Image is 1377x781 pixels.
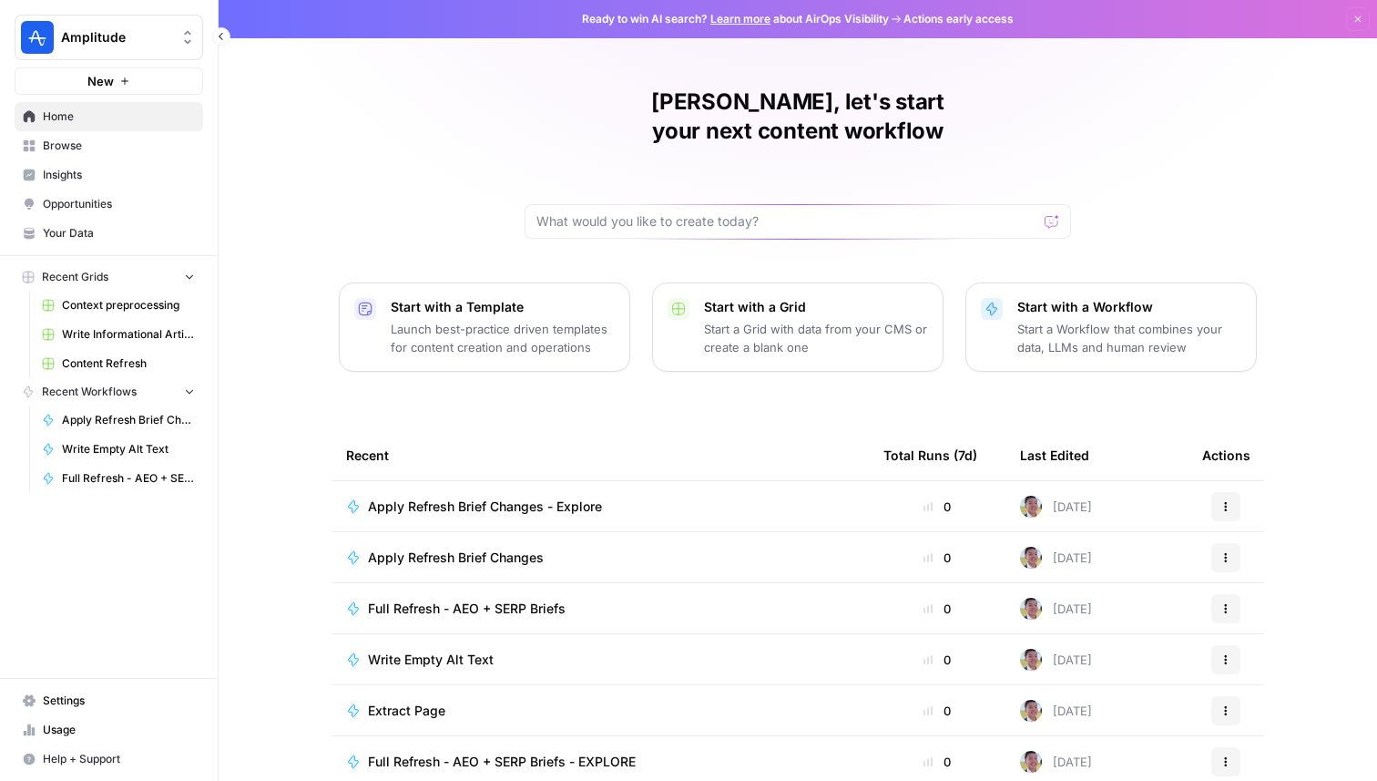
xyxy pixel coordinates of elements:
span: Browse [43,138,195,154]
a: Your Data [15,219,203,248]
div: 0 [883,702,991,720]
div: Last Edited [1020,430,1089,480]
h1: [PERSON_NAME], let's start your next content workflow [525,87,1071,146]
span: Ready to win AI search? about AirOps Visibility [582,11,889,27]
a: Write Informational Article [34,320,203,349]
span: Insights [43,167,195,183]
div: 0 [883,498,991,516]
a: Insights [15,160,203,190]
a: Content Refresh [34,349,203,378]
img: 99f2gcj60tl1tjps57nny4cf0tt1 [1020,751,1042,773]
span: Usage [43,722,195,738]
span: Settings [43,693,195,709]
a: Usage [15,715,203,745]
div: [DATE] [1020,496,1092,518]
img: Amplitude Logo [21,21,54,54]
a: Full Refresh - AEO + SERP Briefs [346,600,854,618]
span: Help + Support [43,751,195,767]
div: Recent [346,430,854,480]
div: 0 [883,600,991,618]
a: Full Refresh - AEO + SERP Briefs - EXPLORE [346,753,854,771]
span: New [87,72,114,90]
img: 99f2gcj60tl1tjps57nny4cf0tt1 [1020,700,1042,722]
a: Opportunities [15,190,203,219]
span: Recent Workflows [42,384,137,400]
div: [DATE] [1020,751,1092,773]
div: [DATE] [1020,700,1092,722]
span: Home [43,108,195,125]
button: Start with a TemplateLaunch best-practice driven templates for content creation and operations [339,283,630,372]
span: Full Refresh - AEO + SERP Briefs - EXPLORE [368,753,636,771]
img: 99f2gcj60tl1tjps57nny4cf0tt1 [1020,649,1042,671]
div: Actions [1202,430,1250,480]
span: Actions early access [903,11,1014,27]
div: 0 [883,753,991,771]
button: Recent Workflows [15,378,203,406]
button: Start with a GridStart a Grid with data from your CMS or create a blank one [652,283,943,372]
a: Context preprocessing [34,291,203,320]
img: 99f2gcj60tl1tjps57nny4cf0tt1 [1020,547,1042,569]
a: Apply Refresh Brief Changes [346,549,854,567]
p: Launch best-practice driven templates for content creation and operations [391,320,615,356]
span: Amplitude [61,28,171,46]
div: 0 [883,549,991,567]
span: Apply Refresh Brief Changes [368,549,544,567]
span: Apply Refresh Brief Changes [62,412,195,428]
a: Learn more [710,12,770,26]
a: Settings [15,686,203,715]
span: Recent Grids [42,269,108,285]
div: Total Runs (7d) [883,430,977,480]
p: Start a Grid with data from your CMS or create a blank one [704,320,928,356]
span: Write Informational Article [62,326,195,343]
span: Content Refresh [62,355,195,372]
span: Write Empty Alt Text [368,651,494,669]
div: [DATE] [1020,547,1092,569]
button: Recent Grids [15,263,203,291]
p: Start with a Template [391,298,615,316]
span: Context preprocessing [62,297,195,313]
div: [DATE] [1020,598,1092,620]
a: Apply Refresh Brief Changes [34,406,203,435]
img: 99f2gcj60tl1tjps57nny4cf0tt1 [1020,598,1042,620]
button: New [15,67,203,95]
span: Apply Refresh Brief Changes - Explore [368,498,602,516]
button: Start with a WorkflowStart a Workflow that combines your data, LLMs and human review [965,283,1257,372]
span: Your Data [43,225,195,241]
img: 99f2gcj60tl1tjps57nny4cf0tt1 [1020,496,1042,518]
a: Home [15,102,203,131]
p: Start a Workflow that combines your data, LLMs and human review [1017,320,1241,356]
a: Write Empty Alt Text [34,435,203,464]
div: 0 [883,651,991,669]
a: Browse [15,131,203,160]
div: [DATE] [1020,649,1092,671]
p: Start with a Workflow [1017,298,1241,316]
span: Write Empty Alt Text [62,441,195,457]
span: Full Refresh - AEO + SERP Briefs - EXPLORE [62,470,195,487]
button: Workspace: Amplitude [15,15,203,60]
a: Write Empty Alt Text [346,651,854,669]
span: Opportunities [43,196,195,212]
p: Start with a Grid [704,298,928,316]
span: Extract Page [368,702,445,720]
button: Help + Support [15,745,203,774]
input: What would you like to create today? [536,212,1037,231]
a: Full Refresh - AEO + SERP Briefs - EXPLORE [34,464,203,493]
a: Apply Refresh Brief Changes - Explore [346,498,854,516]
span: Full Refresh - AEO + SERP Briefs [368,600,566,618]
a: Extract Page [346,702,854,720]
